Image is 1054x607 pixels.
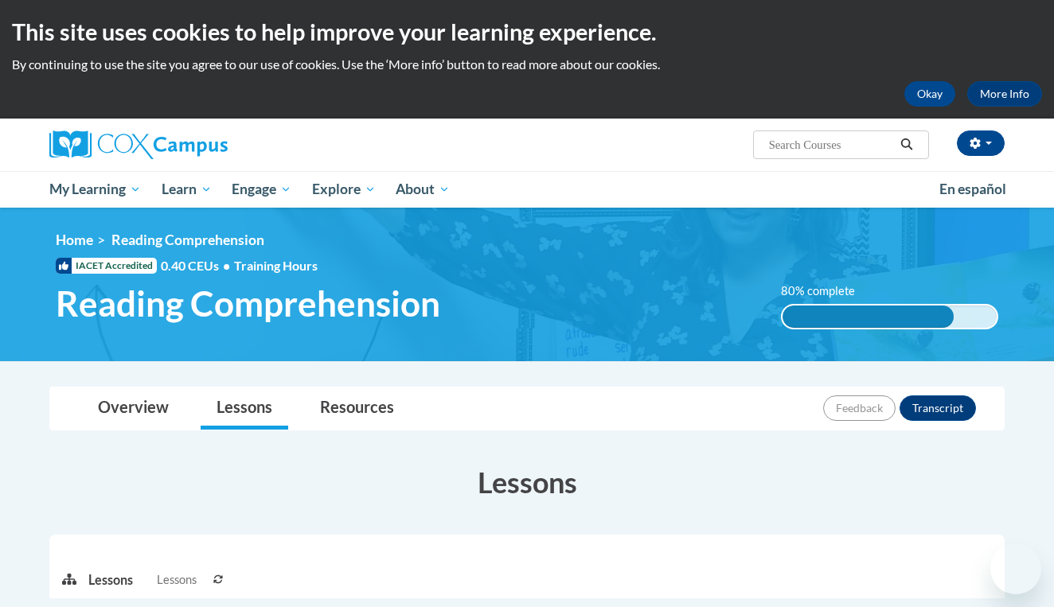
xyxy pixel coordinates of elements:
[783,305,954,328] div: 80% complete
[957,130,1005,156] button: Account Settings
[302,171,386,208] a: Explore
[56,282,440,325] span: Reading Comprehension
[201,387,288,430] a: Lessons
[111,232,264,248] span: Reading Comprehension
[56,232,93,248] a: Home
[929,173,1017,206] a: En español
[823,395,896,421] button: Feedback
[25,171,1029,208] div: Main menu
[900,395,976,421] button: Transcript
[967,81,1042,107] a: More Info
[232,180,291,199] span: Engage
[82,387,185,430] a: Overview
[386,171,461,208] a: About
[162,180,212,199] span: Learn
[56,258,157,274] span: IACET Accredited
[990,543,1041,594] iframe: Button to launch messaging window
[939,181,1006,197] span: En español
[396,180,450,199] span: About
[221,171,302,208] a: Engage
[161,257,234,274] span: 0.40 CEUs
[157,571,197,589] span: Lessons
[781,282,872,300] label: 80% complete
[312,180,376,199] span: Explore
[49,180,141,199] span: My Learning
[234,258,318,273] span: Training Hours
[49,130,352,159] a: Cox Campus
[904,81,955,107] button: Okay
[49,462,1005,502] h3: Lessons
[12,16,1042,48] h2: This site uses cookies to help improve your learning experience.
[12,56,1042,73] p: By continuing to use the site you agree to our use of cookies. Use the ‘More info’ button to read...
[151,171,222,208] a: Learn
[88,571,133,589] p: Lessons
[223,258,230,273] span: •
[49,130,228,159] img: Cox Campus
[39,171,151,208] a: My Learning
[304,387,410,430] a: Resources
[895,135,919,154] button: Search
[767,135,895,154] input: Search Courses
